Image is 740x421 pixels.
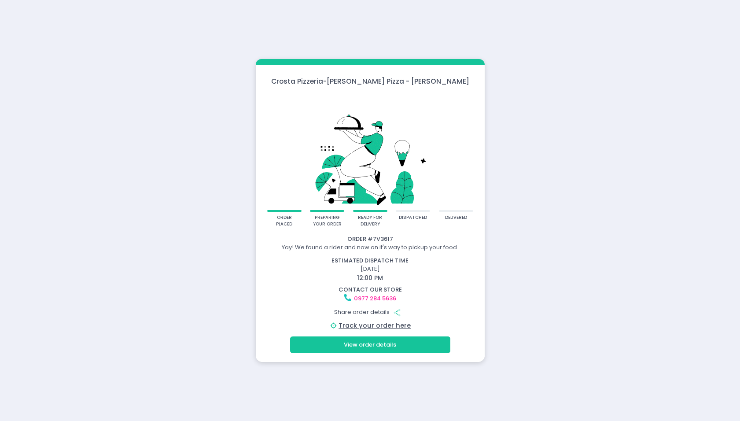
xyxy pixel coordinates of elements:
[251,256,489,283] div: [DATE]
[257,235,483,244] div: Order # 7V3617
[290,336,450,353] button: View order details
[313,214,342,227] div: preparing your order
[257,243,483,252] div: Yay! We found a rider and now on it's way to pickup your food.
[257,256,483,265] div: estimated dispatch time
[357,273,383,282] span: 12:00 PM
[257,285,483,294] div: contact our store
[354,294,396,303] a: 0977 284 5636
[356,214,384,227] div: ready for delivery
[256,76,485,86] div: Crosta Pizzeria - [PERSON_NAME] Pizza - [PERSON_NAME]
[270,214,298,227] div: order placed
[267,92,473,210] img: talkie
[257,304,483,321] div: Share order details
[339,321,411,330] a: Track your order here
[445,214,467,221] div: delivered
[399,214,427,221] div: dispatched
